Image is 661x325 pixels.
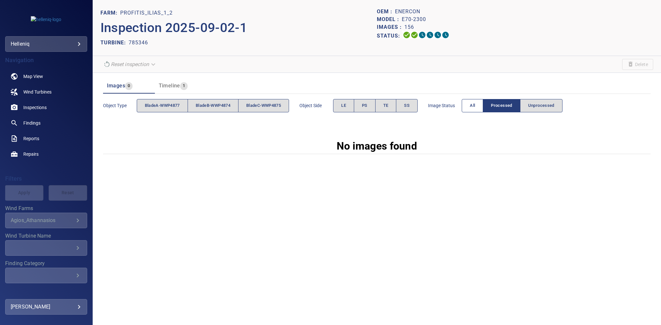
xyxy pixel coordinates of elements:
svg: Selecting 0% [418,31,426,39]
a: map noActive [5,69,87,84]
div: imageStatus [462,99,562,112]
span: bladeC-WWP4875 [246,102,281,109]
span: LE [341,102,346,109]
span: 1 [180,82,188,90]
span: Processed [491,102,512,109]
a: windturbines noActive [5,84,87,100]
label: Wind Farms [5,206,87,211]
button: All [462,99,483,112]
div: Finding Category [5,268,87,283]
span: Reports [23,135,39,142]
div: Unable to reset the inspection due to your user permissions [100,59,159,70]
span: Timeline [159,83,180,89]
p: Status: [377,31,403,40]
button: PS [354,99,376,112]
p: Profitis_Ilias_1_2 [120,9,173,17]
svg: Data Formatted 100% [411,31,418,39]
button: Unprocessed [520,99,562,112]
span: Unprocessed [528,102,554,109]
div: [PERSON_NAME] [11,302,82,312]
span: Inspections [23,104,47,111]
span: Object Side [299,102,333,109]
h4: Filters [5,175,87,182]
span: TE [383,102,388,109]
button: bladeB-WWP4874 [188,99,238,112]
span: 0 [125,82,133,90]
a: repairs noActive [5,146,87,162]
p: 785346 [129,39,148,47]
div: objectType [137,99,289,112]
p: FARM: [100,9,120,17]
label: Finding Category [5,261,87,266]
a: findings noActive [5,115,87,131]
span: Wind Turbines [23,89,52,95]
h4: Navigation [5,57,87,63]
a: inspections noActive [5,100,87,115]
button: Processed [483,99,520,112]
p: Model : [377,16,402,23]
span: Map View [23,73,43,80]
span: All [470,102,475,109]
label: Finding Type [5,288,87,294]
span: PS [362,102,367,109]
p: TURBINE: [100,39,129,47]
svg: Matching 0% [434,31,442,39]
p: 156 [404,23,414,31]
span: SS [404,102,410,109]
span: Findings [23,120,41,126]
span: bladeA-WWP4877 [145,102,180,109]
button: TE [375,99,397,112]
span: Images [107,83,125,89]
span: bladeB-WWP4874 [196,102,230,109]
a: reports noActive [5,131,87,146]
span: Object type [103,102,137,109]
div: objectSide [333,99,418,112]
p: No images found [337,138,417,154]
div: Agios_Athannasios [11,217,74,223]
svg: ML Processing 0% [426,31,434,39]
span: Repairs [23,151,39,157]
div: Wind Turbine Name [5,240,87,256]
button: bladeA-WWP4877 [137,99,188,112]
div: helleniq [5,36,87,52]
p: Images : [377,23,404,31]
span: Unable to delete the inspection due to your user permissions [622,59,653,70]
svg: Uploading 100% [403,31,411,39]
button: SS [396,99,418,112]
em: Reset inspection [111,61,149,67]
svg: Classification 0% [442,31,449,39]
div: helleniq [11,39,82,49]
label: Wind Turbine Name [5,233,87,239]
span: Image Status [428,102,462,109]
p: E70-2300 [402,16,426,23]
p: OEM : [377,8,395,16]
img: helleniq-logo [31,16,61,23]
p: Inspection 2025-09-02-1 [100,18,377,38]
div: Wind Farms [5,213,87,228]
button: LE [333,99,354,112]
p: Enercon [395,8,420,16]
div: Reset inspection [100,59,159,70]
button: bladeC-WWP4875 [238,99,289,112]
